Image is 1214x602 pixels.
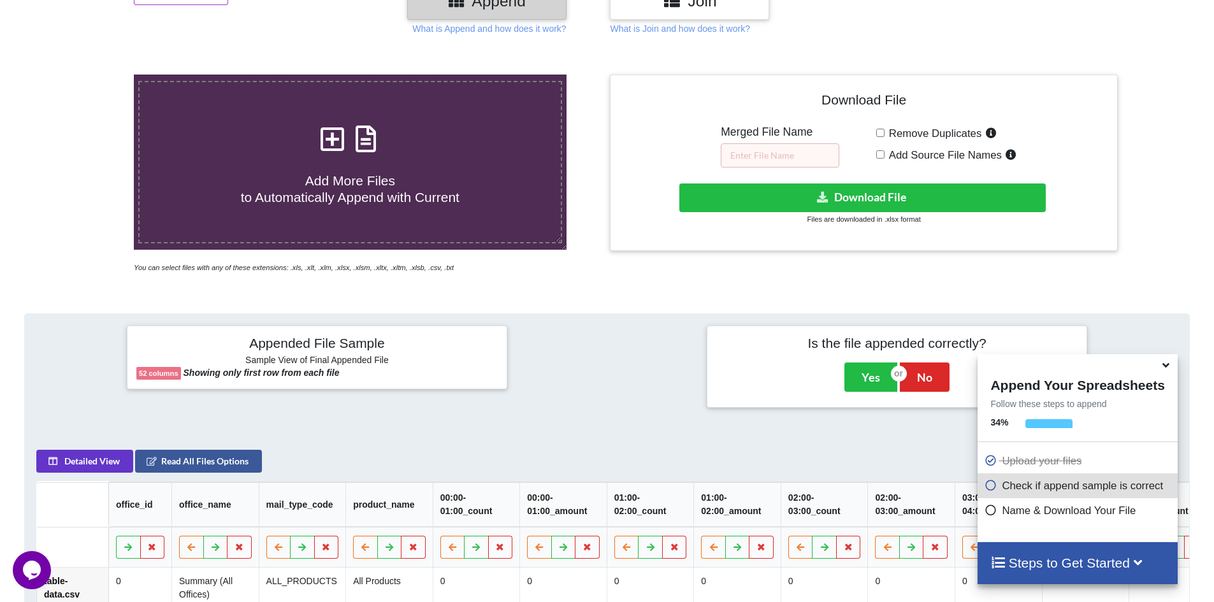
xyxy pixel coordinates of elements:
[241,173,459,204] span: Add More Files to Automatically Append with Current
[139,369,178,377] b: 52 columns
[610,22,749,35] p: What is Join and how does it work?
[136,335,498,353] h4: Appended File Sample
[184,368,340,378] b: Showing only first row from each file
[781,482,868,527] th: 02:00-03:00_count
[108,482,171,527] th: office_id
[135,450,262,473] button: Read All Files Options
[694,482,781,527] th: 01:00-02:00_amount
[134,264,454,271] i: You can select files with any of these extensions: .xls, .xlt, .xlm, .xlsx, .xlsm, .xltx, .xltm, ...
[136,355,498,368] h6: Sample View of Final Appended File
[984,478,1174,494] p: Check if append sample is correct
[259,482,346,527] th: mail_type_code
[433,482,520,527] th: 00:00-01:00_count
[868,482,955,527] th: 02:00-03:00_amount
[716,335,1078,351] h4: Is the file appended correctly?
[345,482,433,527] th: product_name
[679,183,1046,212] button: Download File
[171,482,259,527] th: office_name
[990,555,1164,571] h4: Steps to Get Started
[885,127,982,140] span: Remove Duplicates
[984,453,1174,469] p: Upload your files
[721,125,839,139] h5: Merged File Name
[885,149,1002,161] span: Add Source File Names
[520,482,607,527] th: 00:00-01:00_amount
[990,417,1008,427] b: 34 %
[13,551,54,589] iframe: chat widget
[978,374,1177,393] h4: Append Your Spreadsheets
[984,503,1174,519] p: Name & Download Your File
[721,143,839,168] input: Enter File Name
[978,398,1177,410] p: Follow these steps to append
[36,450,133,473] button: Detailed View
[900,362,950,392] button: No
[844,362,897,392] button: Yes
[412,22,566,35] p: What is Append and how does it work?
[619,84,1108,120] h4: Download File
[607,482,694,527] th: 01:00-02:00_count
[955,482,1042,527] th: 03:00-04:00_count
[807,215,920,223] small: Files are downloaded in .xlsx format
